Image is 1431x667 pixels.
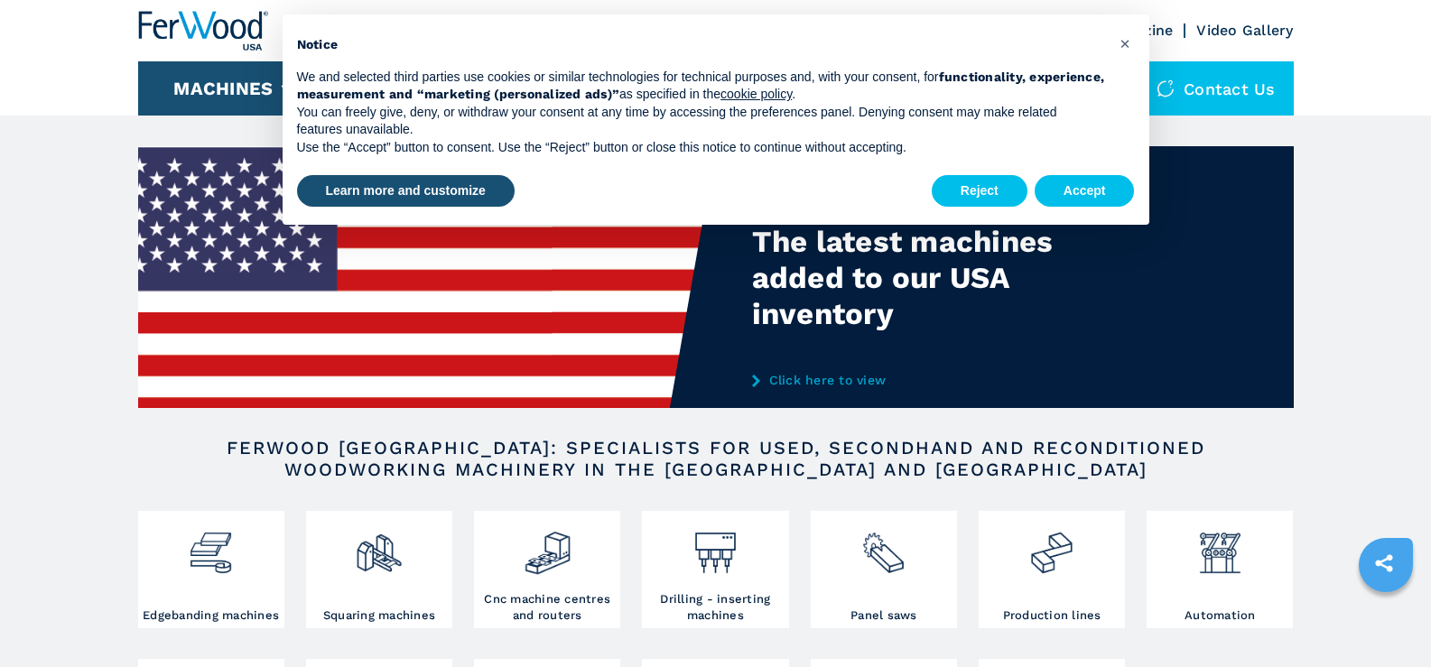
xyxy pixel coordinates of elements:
h2: FERWOOD [GEOGRAPHIC_DATA]: SPECIALISTS FOR USED, SECONDHAND AND RECONDITIONED WOODWORKING MACHINE... [196,437,1236,480]
span: × [1120,32,1130,54]
button: Learn more and customize [297,175,515,208]
img: linee_di_produzione_2.png [1027,515,1075,577]
a: Video Gallery [1196,22,1293,39]
iframe: Chat [1354,586,1417,653]
div: Contact us [1138,61,1294,116]
img: foratrici_inseritrici_2.png [692,515,739,577]
img: sezionatrici_2.png [860,515,907,577]
h3: Production lines [1003,607,1101,624]
h3: Edgebanding machines [143,607,279,624]
button: Accept [1035,175,1135,208]
a: Click here to view [752,373,1106,387]
img: The latest machines added to our USA inventory [138,146,716,408]
img: automazione.png [1196,515,1244,577]
h3: Squaring machines [323,607,435,624]
a: Automation [1147,511,1293,628]
a: cookie policy [720,87,792,101]
img: bordatrici_1.png [187,515,235,577]
button: Reject [932,175,1027,208]
h3: Panel saws [850,607,917,624]
a: Production lines [979,511,1125,628]
strong: functionality, experience, measurement and “marketing (personalized ads)” [297,69,1105,102]
h2: Notice [297,36,1106,54]
img: squadratrici_2.png [355,515,403,577]
h3: Drilling - inserting machines [646,591,784,624]
a: Squaring machines [306,511,452,628]
a: Cnc machine centres and routers [474,511,620,628]
a: Edgebanding machines [138,511,284,628]
button: Machines [173,78,273,99]
h3: Cnc machine centres and routers [479,591,616,624]
a: Drilling - inserting machines [642,511,788,628]
img: Contact us [1157,79,1175,97]
a: sharethis [1361,541,1407,586]
h3: Automation [1185,607,1256,624]
button: Close this notice [1111,29,1140,58]
p: Use the “Accept” button to consent. Use the “Reject” button or close this notice to continue with... [297,139,1106,157]
p: You can freely give, deny, or withdraw your consent at any time by accessing the preferences pane... [297,104,1106,139]
img: centro_di_lavoro_cnc_2.png [524,515,571,577]
img: Ferwood [138,11,268,51]
a: Panel saws [811,511,957,628]
p: We and selected third parties use cookies or similar technologies for technical purposes and, wit... [297,69,1106,104]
